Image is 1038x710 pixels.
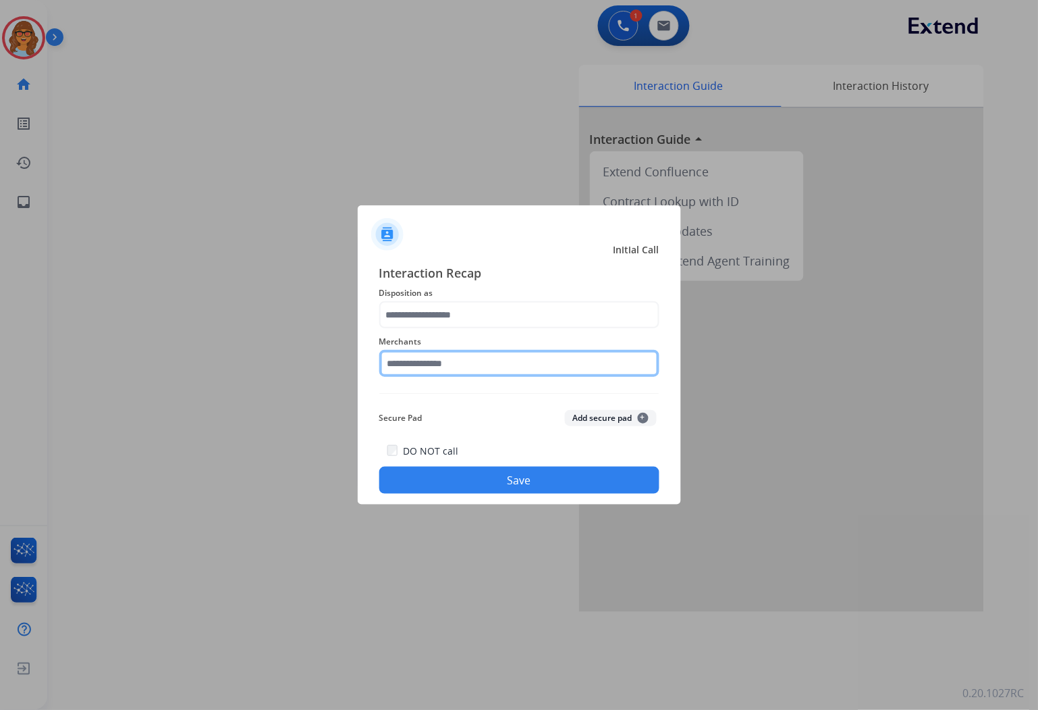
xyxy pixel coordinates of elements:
[403,445,458,458] label: DO NOT call
[379,285,659,301] span: Disposition as
[371,218,404,251] img: contactIcon
[379,263,659,285] span: Interaction Recap
[379,393,659,394] img: contact-recap-line.svg
[379,334,659,350] span: Merchants
[565,410,657,426] button: Add secure pad+
[379,410,422,426] span: Secure Pad
[379,467,659,494] button: Save
[963,686,1025,702] p: 0.20.1027RC
[638,413,649,424] span: +
[613,243,659,257] span: Initial Call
